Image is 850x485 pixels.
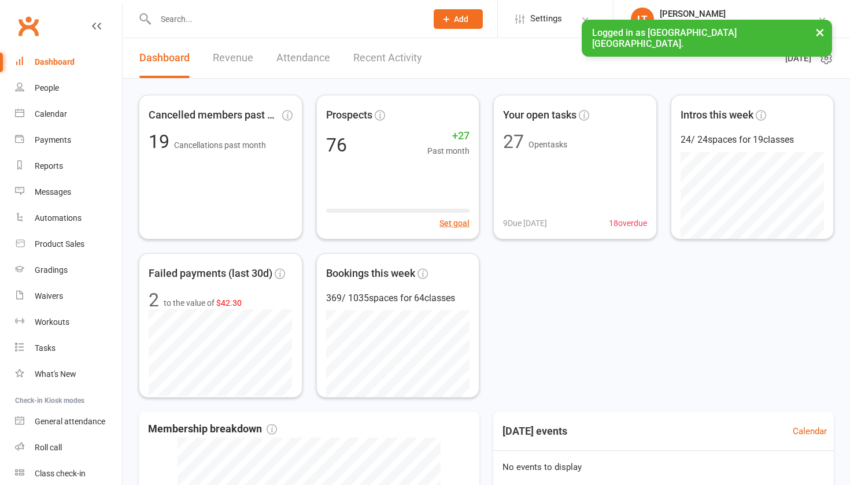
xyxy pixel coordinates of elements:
[35,135,71,145] div: Payments
[427,145,470,157] span: Past month
[810,20,830,45] button: ×
[35,239,84,249] div: Product Sales
[15,231,122,257] a: Product Sales
[15,361,122,387] a: What's New
[15,309,122,335] a: Workouts
[489,451,838,483] div: No events to display
[326,136,347,154] div: 76
[681,132,825,147] div: 24 / 24 spaces for 19 classes
[15,49,122,75] a: Dashboard
[148,421,277,438] span: Membership breakdown
[35,343,56,353] div: Tasks
[15,435,122,461] a: Roll call
[14,12,43,40] a: Clubworx
[35,469,86,478] div: Class check-in
[660,9,818,19] div: [PERSON_NAME]
[15,179,122,205] a: Messages
[149,107,280,124] span: Cancelled members past mon...
[216,298,242,308] span: $42.30
[434,9,483,29] button: Add
[35,109,67,119] div: Calendar
[152,11,419,27] input: Search...
[15,153,122,179] a: Reports
[15,257,122,283] a: Gradings
[15,335,122,361] a: Tasks
[631,8,654,31] div: LT
[164,297,242,309] span: to the value of
[35,369,76,379] div: What's New
[149,291,159,309] div: 2
[35,417,105,426] div: General attendance
[35,317,69,327] div: Workouts
[15,205,122,231] a: Automations
[35,83,59,92] div: People
[660,19,818,29] div: [GEOGRAPHIC_DATA] [GEOGRAPHIC_DATA]
[326,107,372,124] span: Prospects
[35,57,75,66] div: Dashboard
[15,409,122,435] a: General attendance kiosk mode
[493,421,576,442] h3: [DATE] events
[174,140,266,150] span: Cancellations past month
[15,75,122,101] a: People
[326,265,415,282] span: Bookings this week
[529,140,567,149] span: Open tasks
[35,265,68,275] div: Gradings
[454,14,468,24] span: Add
[15,283,122,309] a: Waivers
[15,101,122,127] a: Calendar
[439,217,470,229] button: Set goal
[149,131,174,153] span: 19
[503,107,576,124] span: Your open tasks
[681,107,753,124] span: Intros this week
[35,291,63,301] div: Waivers
[609,217,647,229] span: 18 overdue
[326,291,470,306] div: 369 / 1035 spaces for 64 classes
[149,265,272,282] span: Failed payments (last 30d)
[35,161,63,171] div: Reports
[503,217,547,229] span: 9 Due [DATE]
[35,213,82,223] div: Automations
[15,127,122,153] a: Payments
[503,132,524,151] div: 27
[793,424,827,438] a: Calendar
[427,128,470,145] span: +27
[35,443,62,452] div: Roll call
[530,6,562,32] span: Settings
[592,27,737,49] span: Logged in as [GEOGRAPHIC_DATA] [GEOGRAPHIC_DATA].
[35,187,71,197] div: Messages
